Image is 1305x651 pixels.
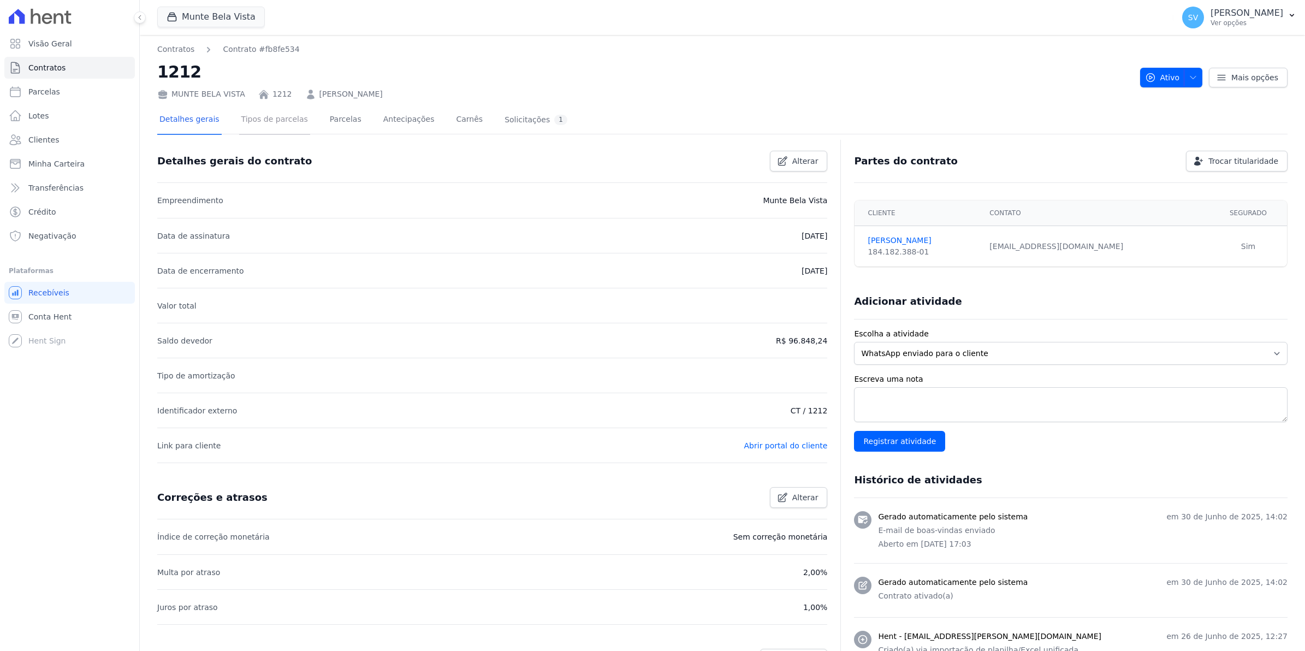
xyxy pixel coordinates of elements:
a: Detalhes gerais [157,106,222,135]
button: SV [PERSON_NAME] Ver opções [1173,2,1305,33]
nav: Breadcrumb [157,44,1131,55]
div: MUNTE BELA VISTA [157,88,245,100]
a: Clientes [4,129,135,151]
span: Parcelas [28,86,60,97]
span: Trocar titularidade [1208,156,1278,167]
a: Negativação [4,225,135,247]
p: em 26 de Junho de 2025, 12:27 [1166,631,1288,642]
span: Minha Carteira [28,158,85,169]
span: Negativação [28,230,76,241]
h3: Hent - [EMAIL_ADDRESS][PERSON_NAME][DOMAIN_NAME] [878,631,1101,642]
a: 1212 [272,88,292,100]
p: Data de assinatura [157,229,230,242]
a: Mais opções [1209,68,1288,87]
span: Visão Geral [28,38,72,49]
h3: Gerado automaticamente pelo sistema [878,511,1028,523]
div: 184.182.388-01 [868,246,976,258]
label: Escreva uma nota [854,374,1288,385]
a: Abrir portal do cliente [744,441,828,450]
a: Solicitações1 [502,106,570,135]
label: Escolha a atividade [854,328,1288,340]
p: Contrato ativado(a) [878,590,1288,602]
a: Conta Hent [4,306,135,328]
a: Contrato #fb8fe534 [223,44,299,55]
p: Empreendimento [157,194,223,207]
p: R$ 96.848,24 [776,334,827,347]
a: Lotes [4,105,135,127]
th: Segurado [1209,200,1287,226]
p: Identificador externo [157,404,237,417]
p: Multa por atraso [157,566,220,579]
a: Carnês [454,106,485,135]
div: Solicitações [505,115,567,125]
a: Transferências [4,177,135,199]
a: Parcelas [4,81,135,103]
span: Mais opções [1231,72,1278,83]
h3: Correções e atrasos [157,491,268,504]
a: Visão Geral [4,33,135,55]
p: 1,00% [803,601,827,614]
a: Tipos de parcelas [239,106,310,135]
p: Juros por atraso [157,601,218,614]
a: Alterar [770,487,828,508]
h3: Partes do contrato [854,155,958,168]
p: Ver opções [1211,19,1283,27]
a: Parcelas [328,106,364,135]
th: Cliente [855,200,983,226]
span: Lotes [28,110,49,121]
p: E-mail de boas-vindas enviado [878,525,1288,536]
nav: Breadcrumb [157,44,300,55]
a: Antecipações [381,106,437,135]
a: Trocar titularidade [1186,151,1288,171]
p: em 30 de Junho de 2025, 14:02 [1166,577,1288,588]
p: Munte Bela Vista [763,194,827,207]
p: [DATE] [802,264,827,277]
input: Registrar atividade [854,431,945,452]
td: Sim [1209,226,1287,267]
span: Conta Hent [28,311,72,322]
a: Contratos [157,44,194,55]
div: Plataformas [9,264,130,277]
p: Link para cliente [157,439,221,452]
p: CT / 1212 [791,404,828,417]
span: Crédito [28,206,56,217]
p: Índice de correção monetária [157,530,270,543]
span: Transferências [28,182,84,193]
h3: Gerado automaticamente pelo sistema [878,577,1028,588]
a: Minha Carteira [4,153,135,175]
p: Tipo de amortização [157,369,235,382]
h3: Adicionar atividade [854,295,962,308]
div: [EMAIL_ADDRESS][DOMAIN_NAME] [989,241,1203,252]
a: [PERSON_NAME] [868,235,976,246]
div: 1 [554,115,567,125]
p: Sem correção monetária [733,530,828,543]
p: em 30 de Junho de 2025, 14:02 [1166,511,1288,523]
a: Crédito [4,201,135,223]
h3: Histórico de atividades [854,474,982,487]
span: Alterar [792,492,818,503]
a: Alterar [770,151,828,171]
button: Munte Bela Vista [157,7,265,27]
th: Contato [983,200,1209,226]
span: Alterar [792,156,818,167]
a: Recebíveis [4,282,135,304]
h2: 1212 [157,60,1131,84]
span: Ativo [1145,68,1180,87]
span: Contratos [28,62,66,73]
h3: Detalhes gerais do contrato [157,155,312,168]
p: Aberto em [DATE] 17:03 [878,538,1288,550]
p: 2,00% [803,566,827,579]
span: Recebíveis [28,287,69,298]
span: Clientes [28,134,59,145]
a: [PERSON_NAME] [319,88,383,100]
p: Valor total [157,299,197,312]
p: [PERSON_NAME] [1211,8,1283,19]
p: Data de encerramento [157,264,244,277]
a: Contratos [4,57,135,79]
button: Ativo [1140,68,1203,87]
p: [DATE] [802,229,827,242]
p: Saldo devedor [157,334,212,347]
span: SV [1188,14,1198,21]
